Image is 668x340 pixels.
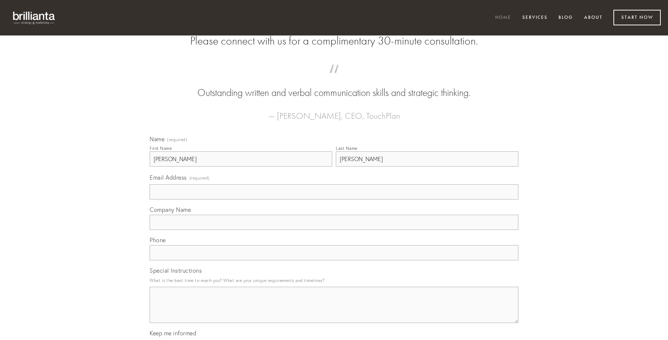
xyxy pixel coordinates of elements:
[150,329,196,337] span: Keep me informed
[150,206,191,213] span: Company Name
[150,135,164,143] span: Name
[7,7,61,28] img: brillianta - research, strategy, marketing
[150,146,172,151] div: First Name
[167,138,187,142] span: (required)
[161,72,507,86] span: “
[161,72,507,100] blockquote: Outstanding written and verbal communication skills and strategic thinking.
[161,100,507,123] figcaption: — [PERSON_NAME], CEO, TouchPlan
[613,10,661,25] a: Start Now
[554,12,578,24] a: Blog
[150,236,166,244] span: Phone
[189,173,210,183] span: (required)
[150,267,202,274] span: Special Instructions
[491,12,516,24] a: Home
[150,34,518,48] h2: Please connect with us for a complimentary 30-minute consultation.
[150,174,187,181] span: Email Address
[336,146,357,151] div: Last Name
[579,12,607,24] a: About
[518,12,552,24] a: Services
[150,276,518,285] p: What is the best time to reach you? What are your unique requirements and timelines?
